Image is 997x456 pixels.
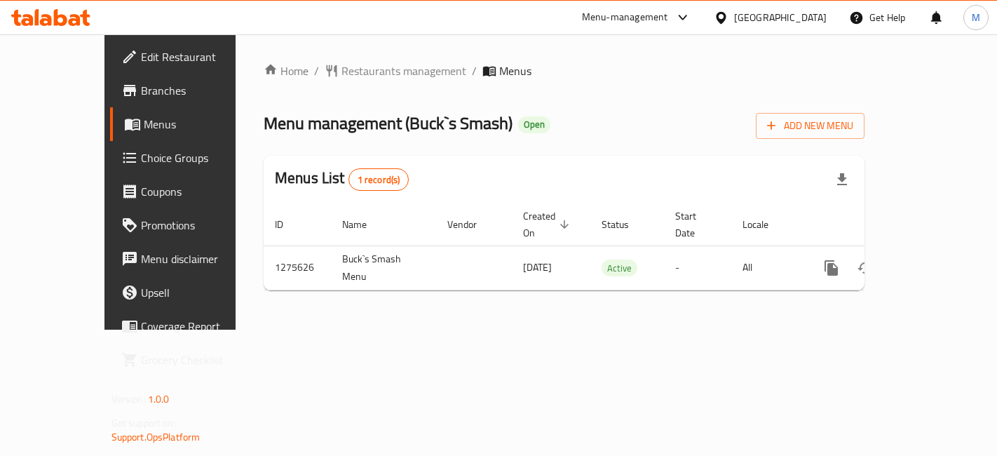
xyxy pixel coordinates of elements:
td: - [664,246,731,290]
h2: Menus List [275,168,409,191]
td: All [731,246,803,290]
li: / [314,62,319,79]
span: Start Date [675,208,714,241]
a: Support.OpsPlatform [111,428,201,446]
span: Choice Groups [141,149,259,166]
span: Promotions [141,217,259,234]
a: Menu disclaimer [110,242,271,276]
span: Name [342,216,385,233]
a: Coupons [110,175,271,208]
nav: breadcrumb [264,62,864,79]
div: Export file [825,163,859,196]
span: Add New Menu [767,117,853,135]
span: Open [518,119,550,130]
span: ID [275,216,301,233]
button: more [815,251,848,285]
table: enhanced table [264,203,961,290]
span: Menu disclaimer [141,250,259,267]
span: 1.0.0 [148,390,170,408]
a: Upsell [110,276,271,309]
span: M [972,10,980,25]
td: 1275626 [264,246,331,290]
span: Grocery Checklist [141,351,259,368]
span: Version: [111,390,146,408]
a: Branches [110,74,271,107]
span: Created On [523,208,574,241]
th: Actions [803,203,961,246]
div: Active [602,260,637,276]
button: Change Status [848,251,882,285]
span: Active [602,260,637,276]
span: Coverage Report [141,318,259,335]
a: Edit Restaurant [110,40,271,74]
li: / [472,62,477,79]
span: Status [602,216,647,233]
span: Restaurants management [341,62,466,79]
span: Edit Restaurant [141,48,259,65]
a: Menus [110,107,271,141]
a: Restaurants management [325,62,466,79]
a: Choice Groups [110,141,271,175]
a: Home [264,62,308,79]
button: Add New Menu [756,113,864,139]
span: Vendor [447,216,495,233]
td: Buck`s Smash Menu [331,246,436,290]
span: Branches [141,82,259,99]
div: Open [518,116,550,133]
a: Promotions [110,208,271,242]
div: Total records count [348,168,409,191]
div: Menu-management [582,9,668,26]
span: Locale [742,216,787,233]
span: Upsell [141,284,259,301]
span: 1 record(s) [349,173,409,187]
a: Grocery Checklist [110,343,271,377]
span: Menus [144,116,259,133]
span: [DATE] [523,258,552,276]
span: Coupons [141,183,259,200]
div: [GEOGRAPHIC_DATA] [734,10,827,25]
span: Get support on: [111,414,176,432]
span: Menu management ( Buck`s Smash ) [264,107,513,139]
a: Coverage Report [110,309,271,343]
span: Menus [499,62,531,79]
